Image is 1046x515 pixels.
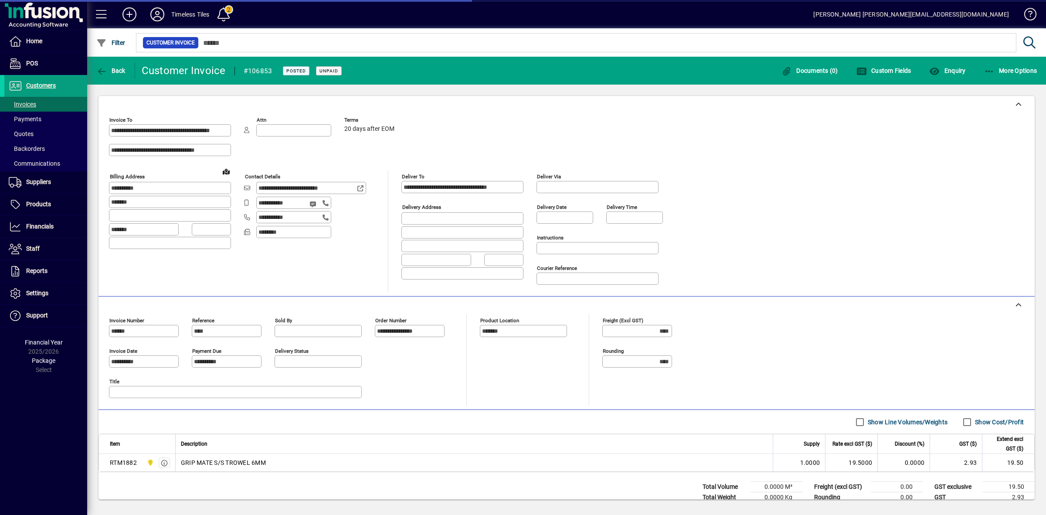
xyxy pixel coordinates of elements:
[192,317,214,324] mat-label: Reference
[537,204,567,210] mat-label: Delivery date
[181,439,207,449] span: Description
[32,357,55,364] span: Package
[4,171,87,193] a: Suppliers
[344,117,397,123] span: Terms
[9,101,36,108] span: Invoices
[607,204,637,210] mat-label: Delivery time
[9,116,41,123] span: Payments
[26,60,38,67] span: POS
[110,439,120,449] span: Item
[26,178,51,185] span: Suppliers
[257,117,266,123] mat-label: Attn
[4,112,87,126] a: Payments
[800,458,820,467] span: 1.0000
[26,223,54,230] span: Financials
[537,235,564,241] mat-label: Instructions
[832,439,872,449] span: Rate excl GST ($)
[603,348,624,354] mat-label: Rounding
[930,482,982,492] td: GST exclusive
[275,348,309,354] mat-label: Delivery status
[1018,2,1035,30] a: Knowledge Base
[698,482,751,492] td: Total Volume
[109,117,132,123] mat-label: Invoice To
[402,174,425,180] mat-label: Deliver To
[319,68,338,74] span: Unpaid
[930,454,982,471] td: 2.93
[4,305,87,327] a: Support
[4,260,87,282] a: Reports
[927,63,968,78] button: Enquiry
[871,492,923,503] td: 0.00
[244,64,272,78] div: #106853
[9,145,45,152] span: Backorders
[871,482,923,492] td: 0.00
[9,130,34,137] span: Quotes
[930,492,982,503] td: GST
[110,458,137,467] div: RTM1882
[26,38,42,44] span: Home
[94,63,128,78] button: Back
[856,67,911,74] span: Custom Fields
[26,267,48,274] span: Reports
[26,290,48,297] span: Settings
[4,31,87,52] a: Home
[286,68,306,74] span: Posted
[982,63,1039,78] button: More Options
[4,97,87,112] a: Invoices
[959,439,977,449] span: GST ($)
[751,482,803,492] td: 0.0000 M³
[813,7,1009,21] div: [PERSON_NAME] [PERSON_NAME][EMAIL_ADDRESS][DOMAIN_NAME]
[96,39,126,46] span: Filter
[4,156,87,171] a: Communications
[26,201,51,208] span: Products
[142,64,226,78] div: Customer Invoice
[4,283,87,304] a: Settings
[96,67,126,74] span: Back
[146,38,195,47] span: Customer Invoice
[171,7,209,21] div: Timeless Tiles
[866,418,948,426] label: Show Line Volumes/Weights
[375,317,407,324] mat-label: Order number
[854,63,914,78] button: Custom Fields
[810,482,871,492] td: Freight (excl GST)
[109,379,119,385] mat-label: Title
[988,434,1023,454] span: Extend excl GST ($)
[181,458,266,467] span: GRIP MATE S/S TROWEL 6MM
[25,339,63,346] span: Financial Year
[87,63,135,78] app-page-header-button: Back
[751,492,803,503] td: 0.0000 Kg
[4,194,87,215] a: Products
[537,265,577,271] mat-label: Courier Reference
[804,439,820,449] span: Supply
[26,312,48,319] span: Support
[810,492,871,503] td: Rounding
[145,458,155,467] span: Dunedin
[973,418,1024,426] label: Show Cost/Profit
[603,317,643,324] mat-label: Freight (excl GST)
[929,67,965,74] span: Enquiry
[877,454,930,471] td: 0.0000
[143,7,171,22] button: Profile
[4,53,87,75] a: POS
[982,492,1035,503] td: 2.93
[26,245,40,252] span: Staff
[480,317,519,324] mat-label: Product location
[984,67,1037,74] span: More Options
[831,458,872,467] div: 19.5000
[109,348,137,354] mat-label: Invoice date
[109,317,144,324] mat-label: Invoice number
[4,238,87,260] a: Staff
[4,141,87,156] a: Backorders
[219,164,233,178] a: View on map
[698,492,751,503] td: Total Weight
[275,317,292,324] mat-label: Sold by
[982,482,1035,492] td: 19.50
[537,174,561,180] mat-label: Deliver via
[344,126,394,133] span: 20 days after EOM
[303,194,324,215] button: Send SMS
[781,67,838,74] span: Documents (0)
[192,348,221,354] mat-label: Payment due
[9,160,60,167] span: Communications
[94,35,128,51] button: Filter
[895,439,924,449] span: Discount (%)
